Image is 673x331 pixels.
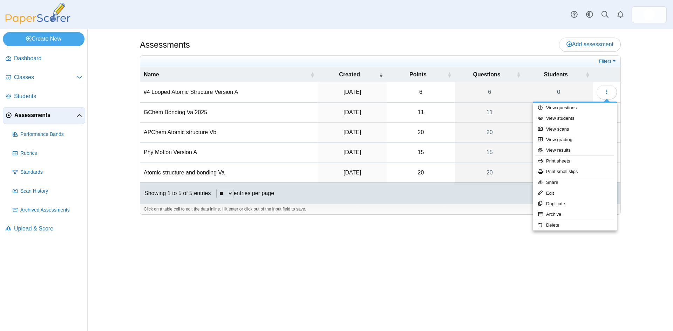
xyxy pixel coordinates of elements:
[524,163,593,182] a: 2
[344,89,361,95] time: Sep 19, 2025 at 2:41 PM
[344,149,361,155] time: Aug 27, 2025 at 9:59 AM
[140,103,318,123] td: GChem Bonding Va 2025
[387,103,455,123] td: 11
[524,143,593,162] a: 0
[533,145,617,156] a: View results
[533,209,617,220] a: Archive
[455,103,524,122] a: 11
[20,188,82,195] span: Scan History
[140,163,318,183] td: Atomic structure and bonding Va
[140,39,190,51] h1: Assessments
[3,88,85,105] a: Students
[533,166,617,177] a: Print small slips
[3,50,85,67] a: Dashboard
[20,169,82,176] span: Standards
[533,103,617,113] a: View questions
[524,82,593,102] a: 0
[10,202,85,219] a: Archived Assessments
[533,156,617,166] a: Print sheets
[144,71,309,78] span: Name
[10,145,85,162] a: Rubrics
[533,124,617,135] a: View scans
[3,221,85,237] a: Upload & Score
[233,190,274,196] label: entries per page
[516,71,521,78] span: Questions : Activate to sort
[597,58,619,65] a: Filters
[14,111,76,119] span: Assessments
[644,9,655,20] span: Andrew Schweitzer
[387,82,455,102] td: 6
[387,143,455,163] td: 15
[140,143,318,163] td: Phy Motion Version A
[528,71,584,78] span: Students
[613,7,628,22] a: Alerts
[585,71,590,78] span: Students : Activate to sort
[533,188,617,199] a: Edit
[632,6,667,23] a: ps.FtIRDuy1UXOak3eh
[3,107,85,124] a: Assessments
[10,183,85,200] a: Scan History
[140,204,620,214] div: Click on a table cell to edit the data inline. Hit enter or click out of the input field to save.
[559,37,621,51] a: Add assessment
[10,126,85,143] a: Performance Bands
[20,131,82,138] span: Performance Bands
[14,74,77,81] span: Classes
[3,69,85,86] a: Classes
[455,82,524,102] a: 6
[344,109,361,115] time: Sep 19, 2025 at 2:28 PM
[524,123,593,142] a: 0
[3,32,84,46] a: Create New
[321,71,378,78] span: Created
[533,199,617,209] a: Duplicate
[140,123,318,143] td: APChem Atomic structure Vb
[14,225,82,233] span: Upload & Score
[455,123,524,142] a: 20
[533,177,617,188] a: Share
[387,163,455,183] td: 20
[344,170,361,175] time: Aug 25, 2025 at 3:22 PM
[524,103,593,122] a: 0
[20,150,82,157] span: Rubrics
[458,71,515,78] span: Questions
[140,183,211,204] div: Showing 1 to 5 of 5 entries
[344,129,361,135] time: Aug 27, 2025 at 12:54 PM
[390,71,446,78] span: Points
[3,3,73,24] img: PaperScorer
[3,19,73,25] a: PaperScorer
[20,207,82,214] span: Archived Assessments
[10,164,85,181] a: Standards
[533,135,617,145] a: View grading
[447,71,451,78] span: Points : Activate to sort
[533,113,617,124] a: View students
[566,41,613,47] span: Add assessment
[455,143,524,162] a: 15
[140,82,318,102] td: #4 Looped Atomic Structure Version A
[387,123,455,143] td: 20
[455,163,524,182] a: 20
[14,92,82,100] span: Students
[644,9,655,20] img: ps.FtIRDuy1UXOak3eh
[310,71,314,78] span: Name : Activate to sort
[533,220,617,230] a: Delete
[14,55,82,62] span: Dashboard
[379,71,383,78] span: Created : Activate to remove sorting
